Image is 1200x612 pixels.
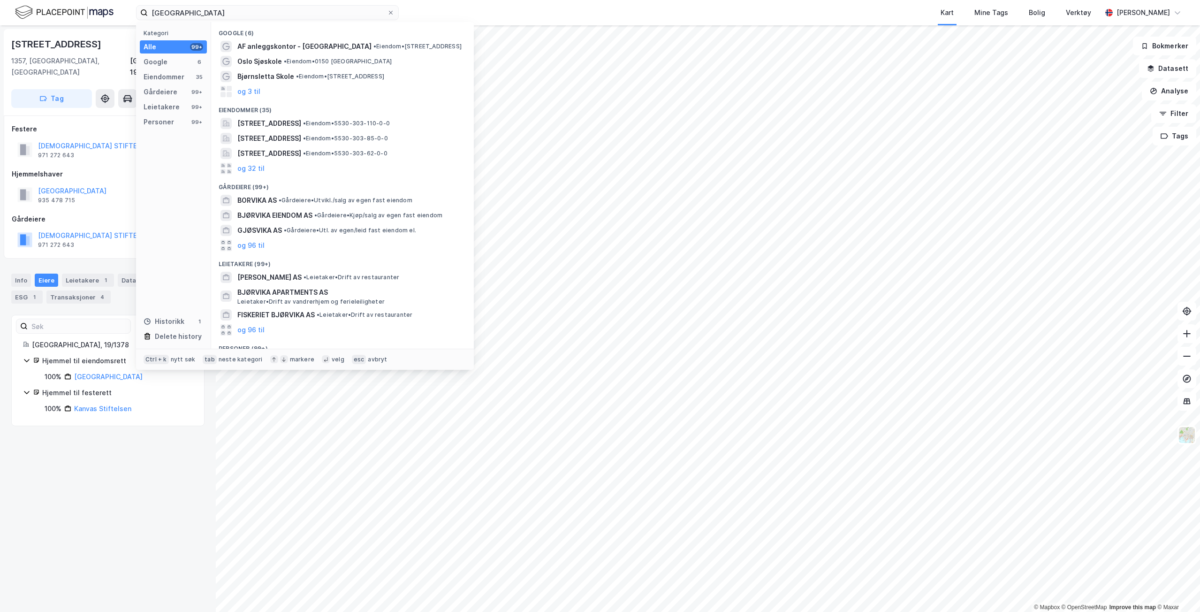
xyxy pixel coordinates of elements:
span: Eiendom • 0150 [GEOGRAPHIC_DATA] [284,58,392,65]
span: Gårdeiere • Utl. av egen/leid fast eiendom el. [284,227,416,234]
div: 35 [196,73,203,81]
a: OpenStreetMap [1062,604,1107,611]
div: Bolig [1029,7,1045,18]
div: Mine Tags [974,7,1008,18]
div: Eiere [35,274,58,287]
div: Google [144,56,167,68]
div: 100% [45,371,61,382]
span: Eiendom • 5530-303-85-0-0 [303,135,388,142]
span: • [296,73,299,80]
span: [STREET_ADDRESS] [237,118,301,129]
div: Historikk [144,316,184,327]
a: Kanvas Stiftelsen [74,405,131,413]
button: Datasett [1139,59,1196,78]
input: Søk [28,319,130,333]
span: [PERSON_NAME] AS [237,272,302,283]
div: neste kategori [219,356,263,363]
div: 99+ [190,43,203,51]
img: Z [1178,426,1196,444]
div: 99+ [190,88,203,96]
button: og 32 til [237,163,265,174]
button: Tag [11,89,92,108]
div: 1 [101,275,110,285]
button: og 96 til [237,324,265,336]
span: • [279,197,281,204]
div: Transaksjoner [46,291,111,304]
button: og 96 til [237,240,265,251]
div: 99+ [190,118,203,126]
span: FISKERIET BJØRVIKA AS [237,309,315,321]
span: BJØRVIKA APARTMENTS AS [237,287,463,298]
div: Eiendommer [144,71,184,83]
span: Leietaker • Drift av restauranter [304,274,399,281]
span: • [314,212,317,219]
span: Eiendom • [STREET_ADDRESS] [296,73,384,80]
div: [GEOGRAPHIC_DATA], 19/1378 [32,339,193,351]
div: Eiendommer (35) [211,99,474,116]
span: Bjørnsletta Skole [237,71,294,82]
span: Leietaker • Drift av vandrerhjem og ferieleiligheter [237,298,385,306]
span: Oslo Sjøskole [237,56,282,67]
div: Google (6) [211,22,474,39]
div: Festere [12,123,204,135]
span: Leietaker • Drift av restauranter [317,311,412,319]
div: Leietakere [62,274,114,287]
div: Kontrollprogram for chat [1153,567,1200,612]
div: Ctrl + k [144,355,169,364]
div: 935 478 715 [38,197,75,204]
button: Bokmerker [1133,37,1196,55]
div: 6 [196,58,203,66]
div: Gårdeiere (99+) [211,176,474,193]
div: Info [11,274,31,287]
div: Alle [144,41,156,53]
span: • [317,311,319,318]
div: Kart [941,7,954,18]
a: Improve this map [1109,604,1156,611]
div: Datasett [118,274,153,287]
div: [GEOGRAPHIC_DATA], 19/1378 [130,55,205,78]
span: GJØSVIKA AS [237,225,282,236]
div: Leietakere (99+) [211,253,474,270]
div: velg [332,356,344,363]
div: Gårdeiere [144,86,177,98]
span: [STREET_ADDRESS] [237,148,301,159]
div: 99+ [190,103,203,111]
div: Kategori [144,30,207,37]
div: esc [352,355,366,364]
iframe: Chat Widget [1153,567,1200,612]
span: • [304,274,306,281]
div: 971 272 643 [38,152,74,159]
div: 1 [30,292,39,302]
div: Gårdeiere [12,214,204,225]
span: Eiendom • [STREET_ADDRESS] [373,43,462,50]
div: Hjemmel til festerett [42,387,193,398]
a: Mapbox [1034,604,1060,611]
span: • [284,227,287,234]
a: [GEOGRAPHIC_DATA] [74,373,143,381]
button: Tags [1153,127,1196,145]
span: Eiendom • 5530-303-110-0-0 [303,120,390,127]
div: tab [203,355,217,364]
button: og 3 til [237,86,260,97]
span: • [303,135,306,142]
span: AF anleggskontor - [GEOGRAPHIC_DATA] [237,41,372,52]
div: 100% [45,403,61,414]
div: 1 [196,318,203,325]
button: Filter [1151,104,1196,123]
div: ESG [11,291,43,304]
div: markere [290,356,314,363]
div: Personer [144,116,174,128]
div: nytt søk [171,356,196,363]
div: 971 272 643 [38,241,74,249]
span: BJØRVIKA EIENDOM AS [237,210,312,221]
button: Analyse [1142,82,1196,100]
span: [STREET_ADDRESS] [237,133,301,144]
span: • [373,43,376,50]
div: Hjemmelshaver [12,168,204,180]
div: Verktøy [1066,7,1091,18]
span: • [303,120,306,127]
span: Gårdeiere • Kjøp/salg av egen fast eiendom [314,212,442,219]
span: • [284,58,287,65]
span: Eiendom • 5530-303-62-0-0 [303,150,387,157]
div: Leietakere [144,101,180,113]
